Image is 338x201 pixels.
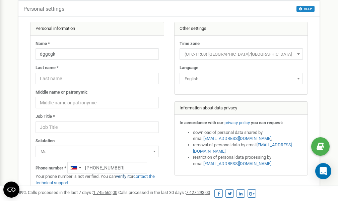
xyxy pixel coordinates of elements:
[36,138,55,144] label: Salutation
[28,190,117,195] span: Calls processed in the last 7 days :
[36,146,159,157] span: Mr.
[36,121,159,133] input: Job Title
[118,190,210,195] span: Calls processed in the last 30 days :
[3,182,19,198] button: Open CMP widget
[36,113,55,120] label: Job Title *
[193,142,303,154] li: removal of personal data by email ,
[116,174,130,179] a: verify it
[182,50,300,59] span: (UTC-11:00) Pacific/Midway
[203,136,271,141] a: [EMAIL_ADDRESS][DOMAIN_NAME]
[67,162,147,173] input: +1-800-555-55-55
[182,74,300,84] span: English
[180,48,303,60] span: (UTC-11:00) Pacific/Midway
[193,130,303,142] li: download of personal data shared by email ,
[38,147,156,156] span: Mr.
[296,6,315,12] button: HELP
[36,41,50,47] label: Name *
[36,73,159,84] input: Last name
[36,89,88,96] label: Middle name or patronymic
[180,73,303,84] span: English
[36,174,155,185] a: contact the technical support
[180,41,200,47] label: Time zone
[36,165,66,171] label: Phone number *
[203,161,271,166] a: [EMAIL_ADDRESS][DOMAIN_NAME]
[186,190,210,195] u: 7 427 293,00
[175,102,308,115] div: Information about data privacy
[315,163,331,179] div: Open Intercom Messenger
[180,65,198,71] label: Language
[68,162,83,173] div: Telephone country code
[175,22,308,36] div: Other settings
[251,120,283,125] strong: you can request:
[36,65,59,71] label: Last name *
[36,173,159,186] p: Your phone number is not verified. You can or
[36,97,159,108] input: Middle name or patronymic
[193,142,292,154] a: [EMAIL_ADDRESS][DOMAIN_NAME]
[224,120,250,125] a: privacy policy
[180,120,223,125] strong: In accordance with our
[23,6,64,12] h5: Personal settings
[30,22,164,36] div: Personal information
[193,154,303,167] li: restriction of personal data processing by email .
[36,48,159,60] input: Name
[93,190,117,195] u: 1 745 662,00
